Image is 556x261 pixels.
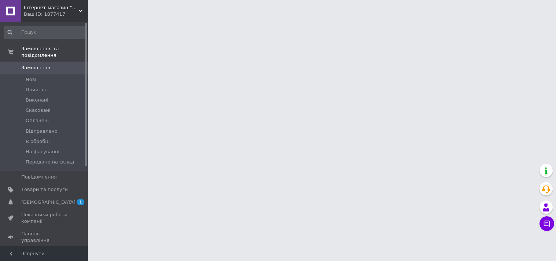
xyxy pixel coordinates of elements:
[21,186,68,193] span: Товари та послуги
[21,212,68,225] span: Показники роботи компанії
[77,199,84,205] span: 1
[26,107,51,114] span: Скасовані
[4,26,86,39] input: Пошук
[26,128,58,135] span: Відправлено
[21,231,68,244] span: Панель управління
[26,117,49,124] span: Оплачені
[21,65,52,71] span: Замовлення
[26,87,48,93] span: Прийняті
[21,174,57,180] span: Повідомлення
[24,4,79,11] span: Інтернет-магазин "Пряний світ"
[26,97,48,103] span: Виконані
[26,148,59,155] span: На фасуванні
[24,11,88,18] div: Ваш ID: 1877417
[21,199,76,206] span: [DEMOGRAPHIC_DATA]
[26,159,74,165] span: Передане на склад
[26,138,50,145] span: В обробці
[26,76,36,83] span: Нові
[540,216,554,231] button: Чат з покупцем
[21,45,88,59] span: Замовлення та повідомлення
